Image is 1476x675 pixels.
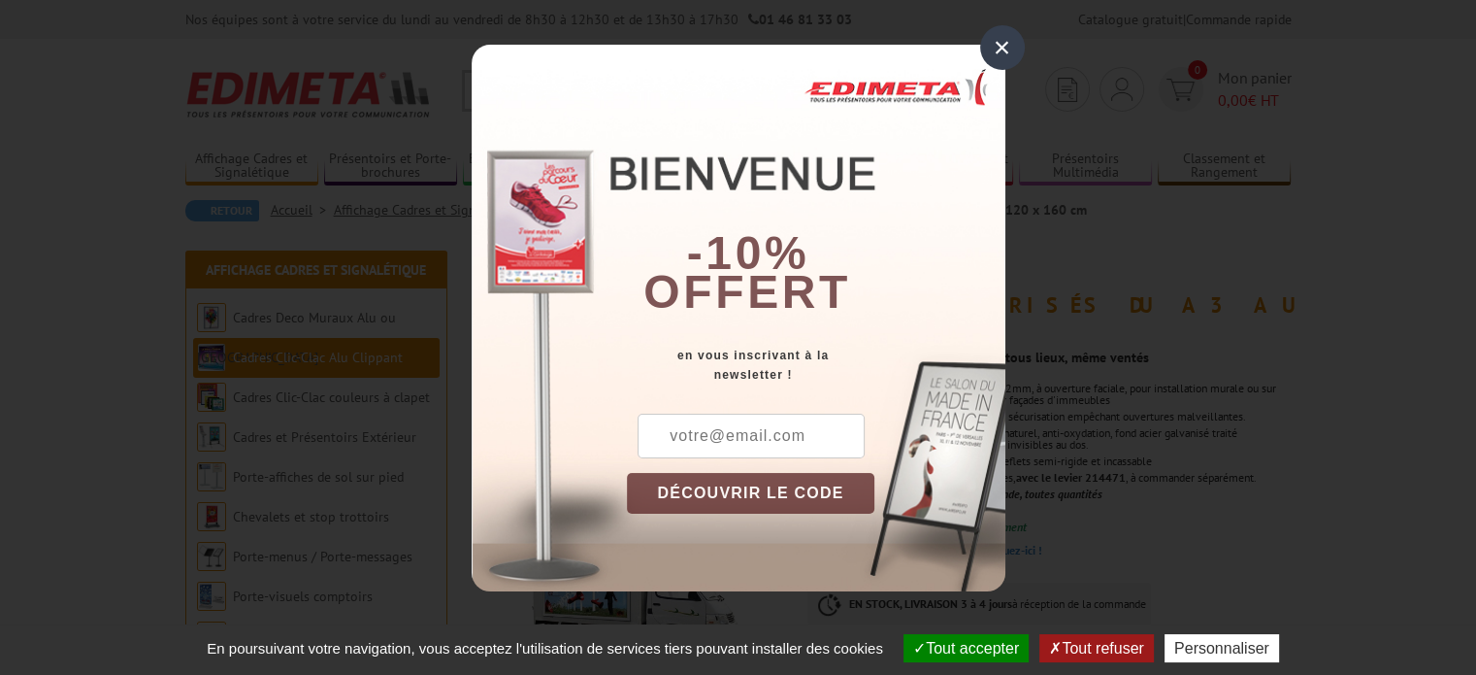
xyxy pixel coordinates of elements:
button: DÉCOUVRIR LE CODE [627,473,875,514]
button: Tout refuser [1039,634,1153,662]
input: votre@email.com [638,414,865,458]
div: en vous inscrivant à la newsletter ! [627,346,1005,385]
span: En poursuivant votre navigation, vous acceptez l'utilisation de services tiers pouvant installer ... [197,640,893,657]
button: Personnaliser (fenêtre modale) [1164,634,1279,662]
b: -10% [687,227,809,279]
div: × [980,25,1025,70]
button: Tout accepter [903,634,1029,662]
font: offert [643,266,851,318]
